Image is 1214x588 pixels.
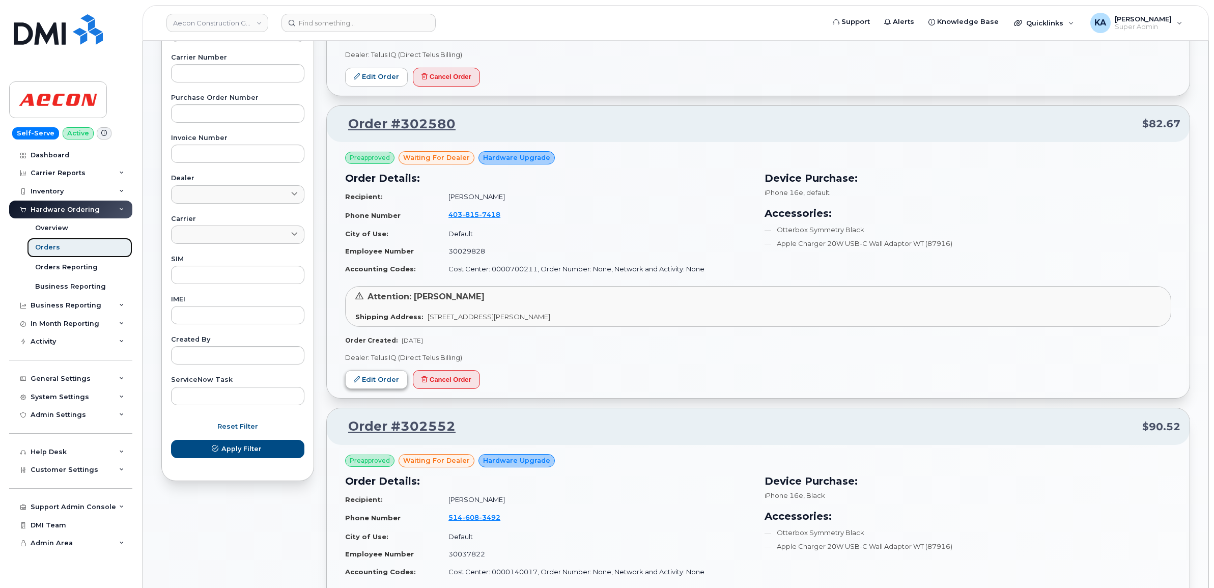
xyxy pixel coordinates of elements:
span: iPhone 16e [765,491,803,499]
strong: Accounting Codes: [345,568,416,576]
span: Preapproved [350,456,390,465]
h3: Device Purchase: [765,473,1172,489]
td: Default [439,225,752,243]
a: Order #302580 [336,115,456,133]
a: Knowledge Base [921,12,1006,32]
span: $82.67 [1142,117,1180,131]
span: 3492 [479,513,500,521]
span: 7418 [479,210,500,218]
strong: Accounting Codes: [345,265,416,273]
strong: City of Use: [345,230,388,238]
td: 30029828 [439,242,752,260]
span: 514 [448,513,500,521]
a: Order #302552 [336,417,456,436]
h3: Order Details: [345,171,752,186]
a: 5146083492 [448,513,513,521]
a: Edit Order [345,68,408,87]
strong: Recipient: [345,192,383,201]
span: Super Admin [1115,23,1172,31]
span: Alerts [893,17,914,27]
span: $90.52 [1142,419,1180,434]
span: Preapproved [350,153,390,162]
td: Cost Center: 0000140017, Order Number: None, Network and Activity: None [439,563,752,581]
span: Hardware Upgrade [483,456,550,465]
span: iPhone 16e [765,188,803,197]
button: Cancel Order [413,370,480,389]
span: KA [1094,17,1106,29]
a: Alerts [877,12,921,32]
strong: Phone Number [345,211,401,219]
a: Support [826,12,877,32]
p: Dealer: Telus IQ (Direct Telus Billing) [345,50,1171,60]
span: [DATE] [402,337,423,344]
span: [STREET_ADDRESS][PERSON_NAME] [428,313,550,321]
li: Apple Charger 20W USB-C Wall Adaptor WT (87916) [765,542,1172,551]
td: Default [439,528,752,546]
span: 815 [462,210,479,218]
strong: Phone Number [345,514,401,522]
span: Knowledge Base [937,17,999,27]
label: IMEI [171,296,304,303]
button: Reset Filter [171,417,304,436]
span: waiting for dealer [403,153,470,162]
h3: Accessories: [765,206,1172,221]
a: 4038157418 [448,210,513,218]
label: Carrier [171,216,304,222]
li: Apple Charger 20W USB-C Wall Adaptor WT (87916) [765,239,1172,248]
label: Purchase Order Number [171,95,304,101]
td: [PERSON_NAME] [439,188,752,206]
h3: Order Details: [345,473,752,489]
span: , Black [803,491,825,499]
strong: City of Use: [345,533,388,541]
span: Hardware Upgrade [483,153,550,162]
label: SIM [171,256,304,263]
h3: Device Purchase: [765,171,1172,186]
input: Find something... [281,14,436,32]
span: Quicklinks [1026,19,1063,27]
strong: Shipping Address: [355,313,424,321]
td: Cost Center: 0000700211, Order Number: None, Network and Activity: None [439,260,752,278]
button: Cancel Order [413,68,480,87]
label: Created By [171,337,304,343]
span: [PERSON_NAME] [1115,15,1172,23]
strong: Employee Number [345,550,414,558]
label: Carrier Number [171,54,304,61]
div: Quicklinks [1007,13,1081,33]
span: 608 [462,513,479,521]
span: waiting for dealer [403,456,470,465]
div: Karla Adams [1083,13,1190,33]
label: Dealer [171,175,304,182]
strong: Order Created: [345,337,398,344]
a: Edit Order [345,370,408,389]
a: Aecon Construction Group Inc [166,14,268,32]
button: Apply Filter [171,440,304,458]
strong: Employee Number [345,247,414,255]
strong: Recipient: [345,495,383,503]
span: Attention: [PERSON_NAME] [368,292,485,301]
span: Reset Filter [217,422,258,431]
span: 403 [448,210,500,218]
td: 30037822 [439,545,752,563]
li: Otterbox Symmetry Black [765,528,1172,538]
label: ServiceNow Task [171,377,304,383]
td: [PERSON_NAME] [439,491,752,509]
li: Otterbox Symmetry Black [765,225,1172,235]
h3: Accessories: [765,509,1172,524]
span: Apply Filter [221,444,262,454]
p: Dealer: Telus IQ (Direct Telus Billing) [345,353,1171,362]
span: , default [803,188,830,197]
label: Invoice Number [171,135,304,142]
span: Support [841,17,870,27]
